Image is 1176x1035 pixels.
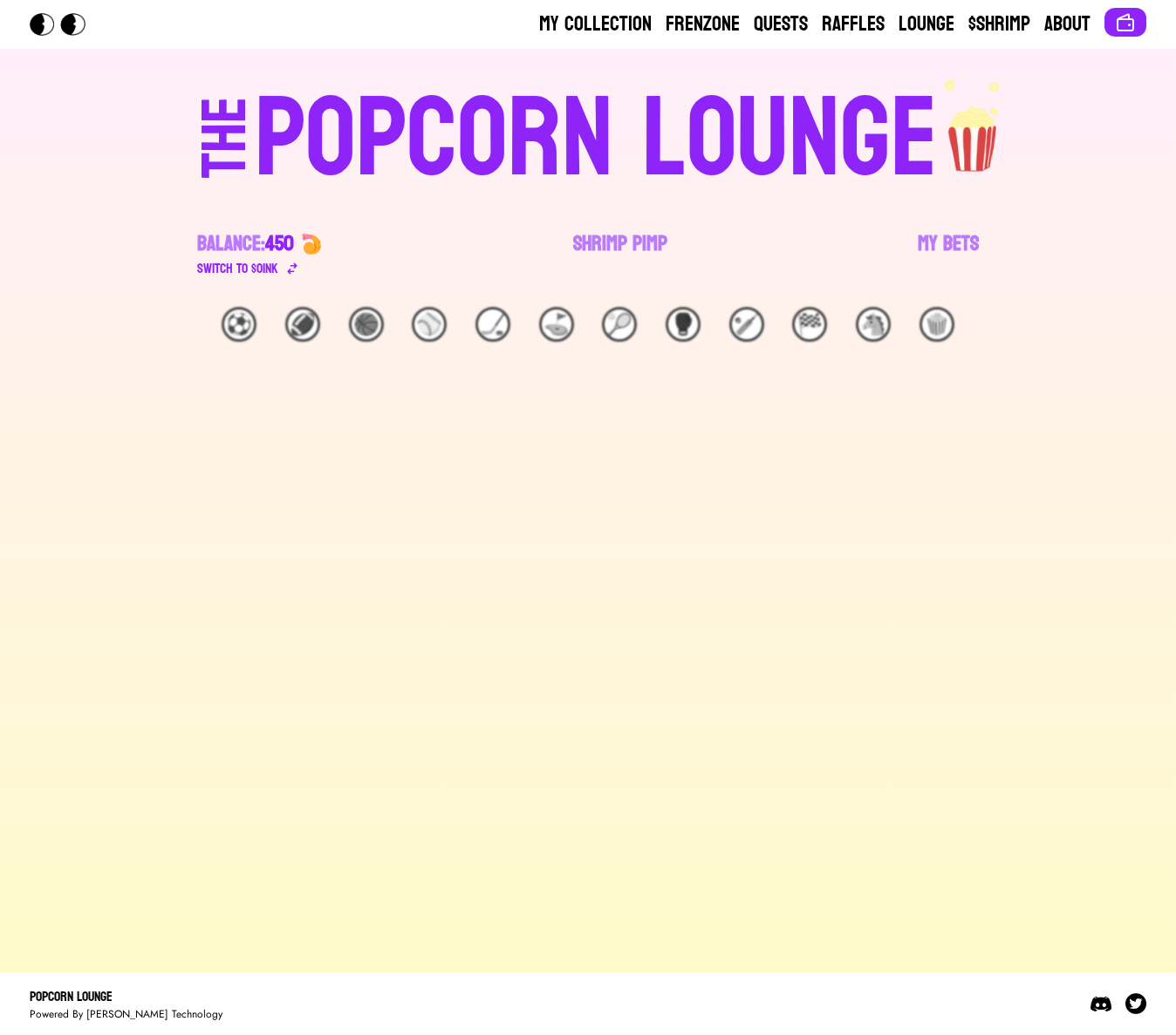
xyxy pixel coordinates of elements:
[222,307,256,342] div: ⚽️
[918,230,979,279] a: My Bets
[729,307,764,342] div: 🏏
[1115,12,1136,33] img: Connect wallet
[938,77,1009,174] img: popcorn
[30,986,222,1007] div: Popcorn Lounge
[30,1007,222,1021] div: Powered By [PERSON_NAME] Technology
[475,307,510,342] div: 🏒
[197,258,278,279] div: Switch to $ OINK
[265,225,294,262] span: 450
[822,10,885,38] a: Raffles
[255,84,938,195] div: POPCORN LOUNGE
[856,307,891,342] div: 🐴
[1091,993,1111,1014] img: Discord
[30,13,99,36] img: Popcorn
[51,77,1125,195] a: THEPOPCORN LOUNGEpopcorn
[968,10,1030,38] a: $Shrimp
[666,10,740,38] a: Frenzone
[194,97,256,213] div: THE
[539,10,652,38] a: My Collection
[920,307,954,342] div: 🍿
[1044,10,1091,38] a: About
[666,307,701,342] div: 🥊
[349,307,384,342] div: 🏀
[899,10,954,38] a: Lounge
[285,307,320,342] div: 🏈
[412,307,447,342] div: ⚾️
[197,230,294,258] div: Balance:
[573,230,667,279] a: Shrimp Pimp
[602,307,637,342] div: 🎾
[754,10,808,38] a: Quests
[539,307,574,342] div: ⛳️
[301,234,322,255] img: 🍤
[792,307,827,342] div: 🏁
[1125,993,1146,1014] img: Twitter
